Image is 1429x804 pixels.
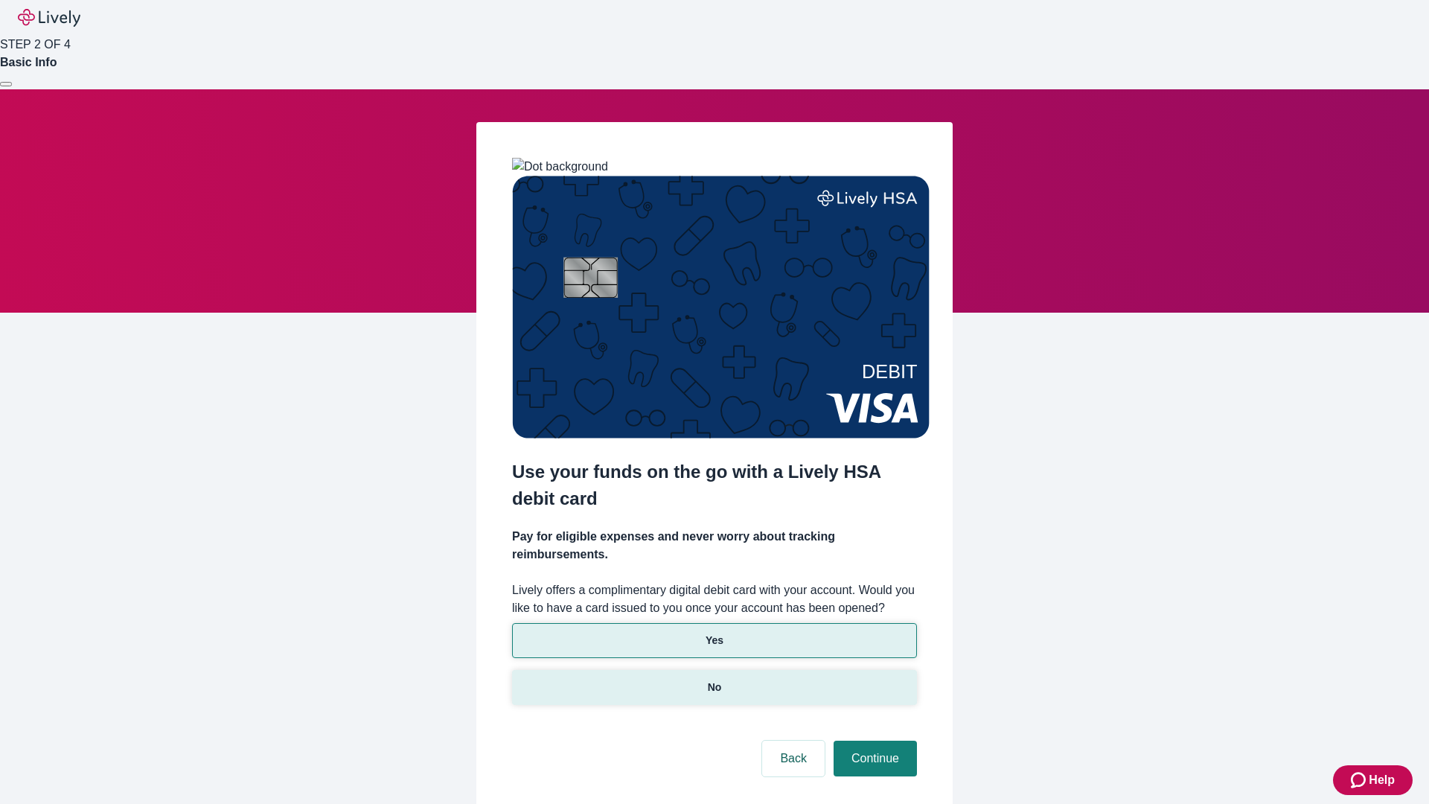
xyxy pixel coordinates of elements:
[706,633,723,648] p: Yes
[512,581,917,617] label: Lively offers a complimentary digital debit card with your account. Would you like to have a card...
[512,670,917,705] button: No
[18,9,80,27] img: Lively
[1369,771,1395,789] span: Help
[512,459,917,512] h2: Use your funds on the go with a Lively HSA debit card
[1333,765,1413,795] button: Zendesk support iconHelp
[762,741,825,776] button: Back
[512,528,917,564] h4: Pay for eligible expenses and never worry about tracking reimbursements.
[512,158,608,176] img: Dot background
[708,680,722,695] p: No
[834,741,917,776] button: Continue
[1351,771,1369,789] svg: Zendesk support icon
[512,176,930,438] img: Debit card
[512,623,917,658] button: Yes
